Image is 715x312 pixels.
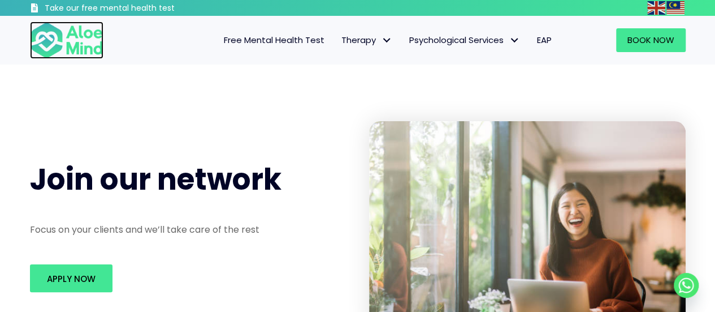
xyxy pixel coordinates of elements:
span: Free Mental Health Test [224,34,324,46]
img: ms [666,1,684,15]
a: EAP [528,28,560,52]
span: Therapy: submenu [379,32,395,49]
span: Book Now [627,34,674,46]
a: Psychological ServicesPsychological Services: submenu [401,28,528,52]
img: en [647,1,665,15]
a: Book Now [616,28,686,52]
a: Free Mental Health Test [215,28,333,52]
img: Aloe Mind Malaysia | Mental Healthcare Services in Malaysia and Singapore [30,22,103,59]
span: EAP [537,34,552,46]
a: Take our free mental health test [30,3,235,16]
span: Join our network [30,159,281,200]
a: Malay [666,1,686,14]
a: English [647,1,666,14]
a: Whatsapp [674,273,699,298]
span: Therapy [341,34,392,46]
span: Psychological Services [409,34,520,46]
p: Focus on your clients and we’ll take care of the rest [30,223,346,236]
a: Apply Now [30,264,112,292]
a: TherapyTherapy: submenu [333,28,401,52]
span: Apply Now [47,273,96,285]
span: Psychological Services: submenu [506,32,523,49]
nav: Menu [118,28,560,52]
h3: Take our free mental health test [45,3,235,14]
